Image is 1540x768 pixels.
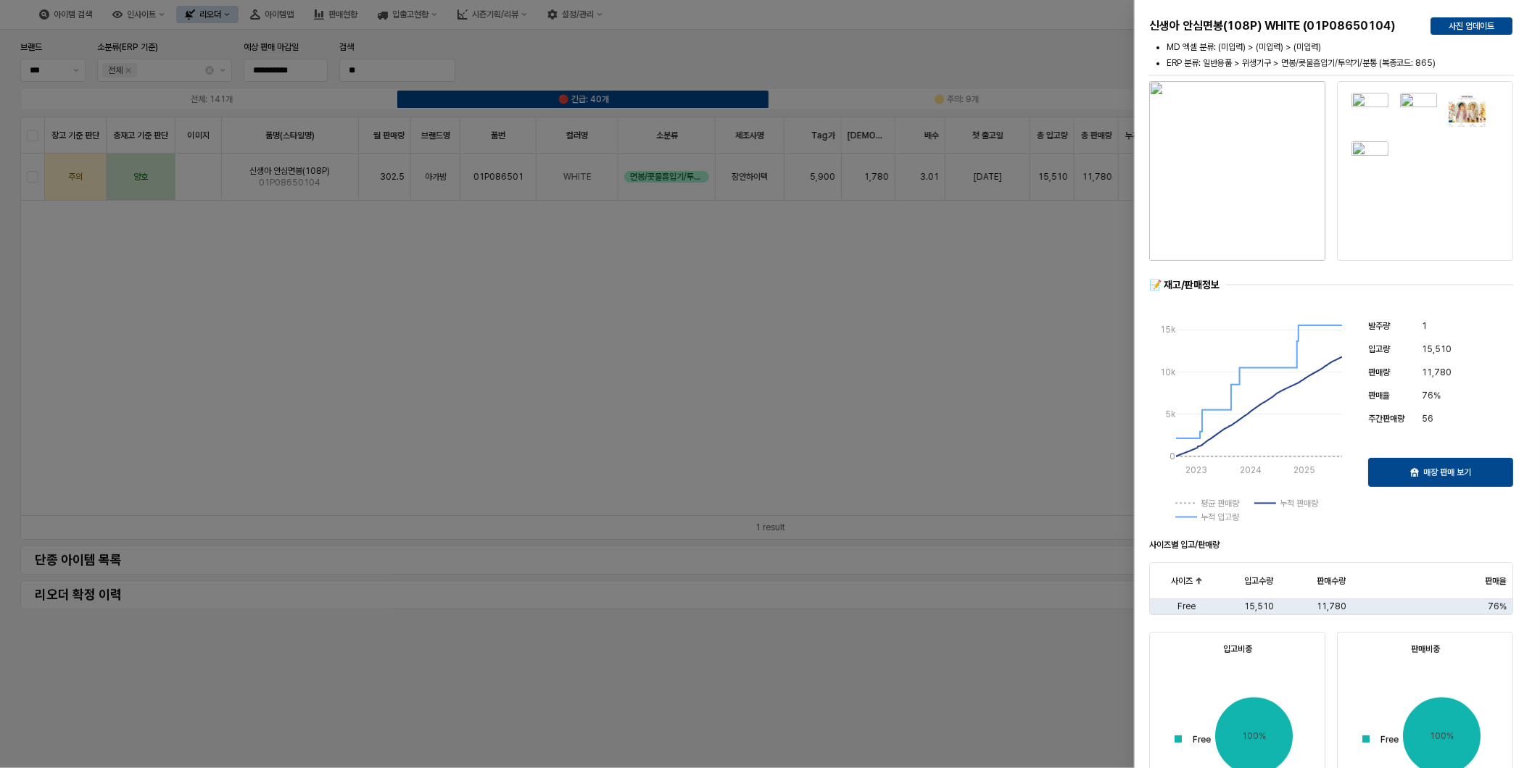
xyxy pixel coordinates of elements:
[1368,367,1390,377] span: 판매량
[1368,391,1390,401] span: 판매율
[1244,601,1274,612] span: 15,510
[1488,601,1507,612] span: 76%
[1431,17,1512,35] button: 사진 업데이트
[1149,278,1220,292] div: 📝 재고/판매정보
[1149,19,1419,33] h5: 신생아 안심면봉(108P) WHITE (01P08650104)
[1368,344,1390,354] span: 입고량
[1422,388,1441,403] span: 76%
[1368,321,1390,331] span: 발주량
[1422,319,1427,333] span: 1
[1422,365,1452,380] span: 11,780
[1423,467,1471,478] p: 매장 판매 보기
[1368,414,1404,424] span: 주간판매량
[1368,458,1513,487] button: 매장 판매 보기
[1411,644,1440,654] strong: 판매비중
[1317,601,1346,612] span: 11,780
[1167,41,1513,54] li: MD 엑셀 분류: (미입력) > (미입력) > (미입력)
[1244,575,1273,587] span: 입고수량
[1317,575,1346,587] span: 판매수량
[1422,412,1433,426] span: 56
[1422,342,1452,356] span: 15,510
[1485,575,1507,587] span: 판매율
[1177,601,1196,612] span: Free
[1171,575,1193,587] span: 사이즈
[1449,20,1494,32] p: 사진 업데이트
[1223,644,1252,654] strong: 입고비중
[1167,57,1513,70] li: ERP 분류: 일반용품 > 위생기구 > 면봉/콧물흡입기/투약기/분통 (복종코드: 865)
[1149,540,1220,550] strong: 사이즈별 입고/판매량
